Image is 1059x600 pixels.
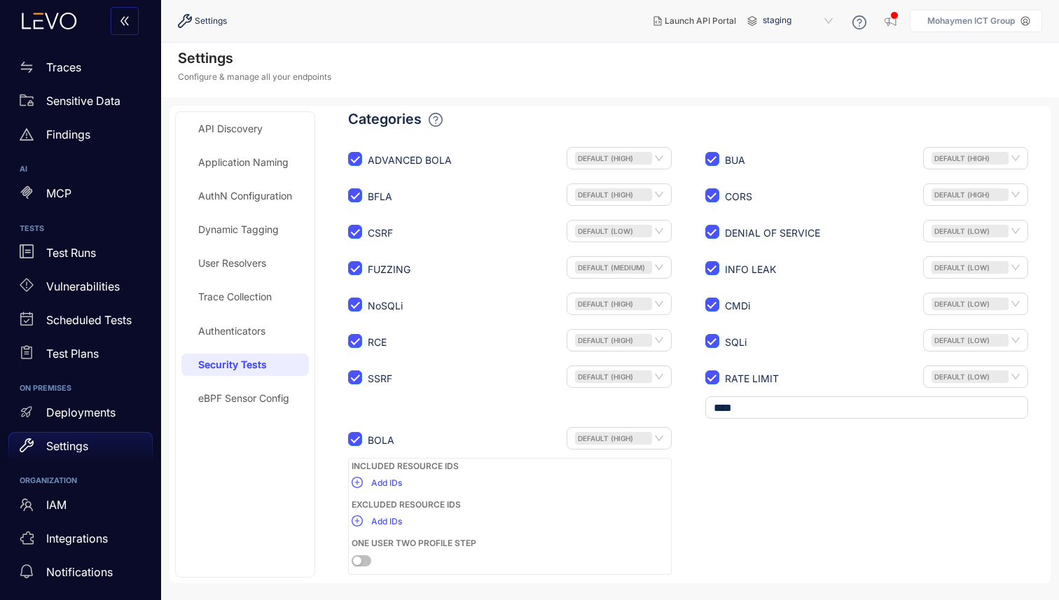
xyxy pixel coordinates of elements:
a: Test Runs [8,239,153,272]
a: Integrations [8,525,153,559]
h6: AI [20,165,141,174]
span: RCE [362,337,392,348]
p: Traces [46,61,81,74]
span: Default (Medium) [575,261,652,274]
span: plus-circle [352,477,363,489]
p: Integrations [46,532,108,545]
span: Default (High) [932,188,1009,201]
span: double-left [119,15,130,28]
span: Default (High) [575,432,652,445]
span: Default (Low) [575,225,652,237]
a: Test Plans [8,340,153,373]
label: Excluded Resource IDs [352,499,461,510]
span: BUA [719,155,751,166]
span: Default (High) [575,370,652,383]
span: ADVANCED BOLA [362,155,457,166]
div: User Resolvers [198,258,266,269]
span: Default (Low) [932,298,1009,310]
p: Sensitive Data [46,95,120,107]
button: plus-circleAdd IDs [352,472,402,494]
a: Notifications [8,559,153,592]
p: Vulnerabilities [46,280,120,293]
span: Default (Low) [932,334,1009,347]
span: Default (High) [575,334,652,347]
span: staging [763,10,836,32]
span: SQLi [719,337,752,348]
span: team [20,498,34,512]
a: Deployments [8,398,153,432]
span: CORS [719,191,758,202]
button: Launch API Portal [642,10,747,32]
button: double-left [111,7,139,35]
a: Traces [8,53,153,87]
div: Authenticators [198,326,265,337]
div: Dynamic Tagging [198,224,279,235]
div: Security Tests [198,359,267,370]
span: Default (High) [575,298,652,310]
span: plus-circle [352,515,363,528]
a: Sensitive Data [8,87,153,120]
span: INFO LEAK [719,264,782,275]
a: Scheduled Tests [8,306,153,340]
span: BOLA [362,435,400,446]
span: CSRF [362,228,399,239]
label: Included Resource IDs [352,461,459,472]
a: IAM [8,491,153,525]
button: One User Two Profile Step [352,555,371,566]
span: Default (Low) [932,261,1009,274]
span: Default (Low) [932,225,1009,237]
h6: ORGANIZATION [20,477,141,485]
span: Default (High) [932,152,1009,165]
button: plus-circleAdd IDs [352,510,402,533]
a: Vulnerabilities [8,272,153,306]
h6: ON PREMISES [20,384,141,393]
span: SSRF [362,373,398,384]
span: Default (High) [575,188,652,201]
div: eBPF Sensor Config [198,393,289,404]
p: IAM [46,498,67,511]
p: Findings [46,128,90,141]
a: MCP [8,180,153,214]
span: FUZZING [362,264,416,275]
div: Categories [348,111,1045,127]
p: Configure & manage all your endpoints [178,72,331,82]
span: swap [20,60,34,74]
p: Test Plans [46,347,99,360]
p: Deployments [46,406,116,419]
label: One User Two Profile Step [352,538,476,549]
span: Add IDs [371,517,402,526]
a: Settings [8,432,153,466]
span: Default (High) [575,152,652,165]
p: MCP [46,187,71,200]
span: Add IDs [371,478,402,488]
a: Findings [8,120,153,154]
span: Settings [195,16,227,26]
p: Notifications [46,566,113,578]
div: AuthN Configuration [198,190,292,202]
h6: TESTS [20,225,141,233]
span: CMDi [719,300,756,312]
span: RATE LIMIT [719,373,784,384]
div: Application Naming [198,157,289,168]
p: Test Runs [46,246,96,259]
span: Default (Low) [932,370,1009,383]
span: BFLA [362,191,398,202]
span: NoSQLi [362,300,408,312]
p: Scheduled Tests [46,314,132,326]
h4: Settings [178,50,331,67]
div: API Discovery [198,123,263,134]
div: Trace Collection [198,291,272,302]
p: Mohaymen ICT Group [927,16,1015,26]
span: DENIAL OF SERVICE [719,228,826,239]
p: Settings [46,440,88,452]
span: Launch API Portal [665,16,736,26]
span: warning [20,127,34,141]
